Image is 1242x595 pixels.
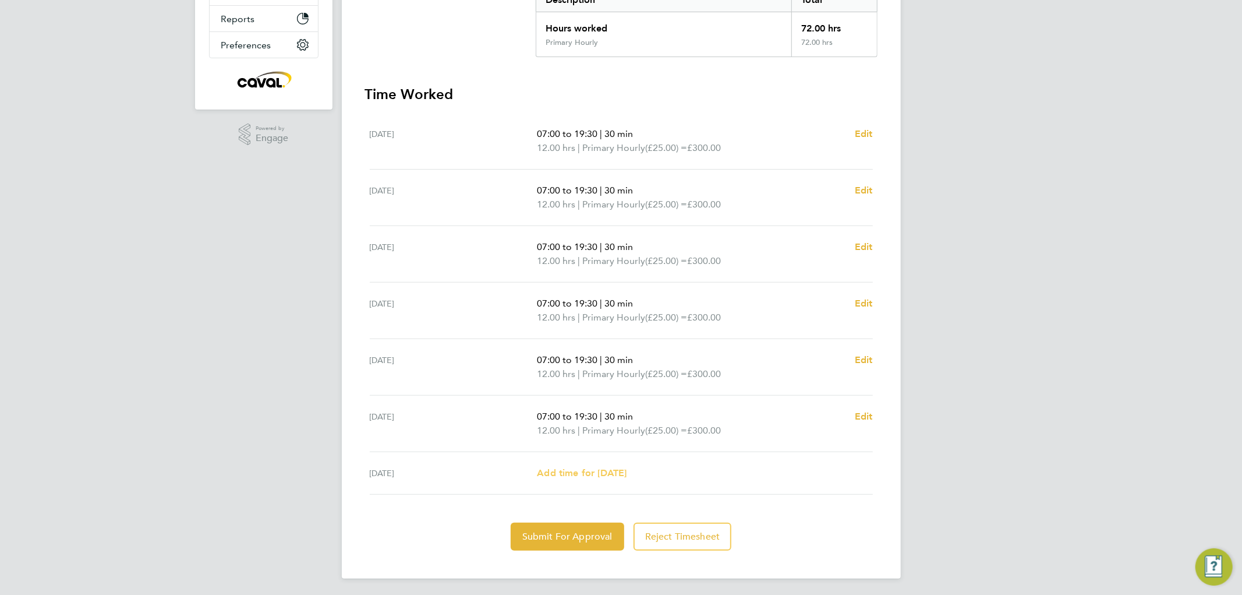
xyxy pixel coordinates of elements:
[687,312,721,323] span: £300.00
[791,38,876,57] div: 72.00 hrs
[645,142,687,153] span: (£25.00) =
[855,127,873,141] a: Edit
[370,410,537,438] div: [DATE]
[578,255,580,266] span: |
[221,13,255,24] span: Reports
[604,411,633,422] span: 30 min
[600,128,602,139] span: |
[600,185,602,196] span: |
[582,254,645,268] span: Primary Hourly
[855,297,873,311] a: Edit
[855,410,873,424] a: Edit
[604,185,633,196] span: 30 min
[600,241,602,252] span: |
[370,184,537,212] div: [DATE]
[600,354,602,365] span: |
[604,298,633,309] span: 30 min
[578,368,580,379] span: |
[645,368,687,379] span: (£25.00) =
[537,128,597,139] span: 07:00 to 19:30
[537,142,575,153] span: 12.00 hrs
[537,467,627,478] span: Add time for [DATE]
[537,255,575,266] span: 12.00 hrs
[600,411,602,422] span: |
[645,425,687,436] span: (£25.00) =
[370,353,537,381] div: [DATE]
[537,411,597,422] span: 07:00 to 19:30
[600,298,602,309] span: |
[634,523,732,551] button: Reject Timesheet
[239,124,288,146] a: Powered byEngage
[855,240,873,254] a: Edit
[537,199,575,210] span: 12.00 hrs
[582,367,645,381] span: Primary Hourly
[855,353,873,367] a: Edit
[536,12,792,38] div: Hours worked
[537,466,627,480] a: Add time for [DATE]
[256,133,288,143] span: Engage
[687,368,721,379] span: £300.00
[582,141,645,155] span: Primary Hourly
[578,425,580,436] span: |
[855,298,873,309] span: Edit
[687,142,721,153] span: £300.00
[855,241,873,252] span: Edit
[370,466,537,480] div: [DATE]
[370,127,537,155] div: [DATE]
[221,40,271,51] span: Preferences
[546,38,598,47] div: Primary Hourly
[687,199,721,210] span: £300.00
[209,70,319,89] a: Go to home page
[537,185,597,196] span: 07:00 to 19:30
[604,128,633,139] span: 30 min
[365,85,877,104] h3: Time Worked
[604,241,633,252] span: 30 min
[210,32,318,58] button: Preferences
[537,312,575,323] span: 12.00 hrs
[687,425,721,436] span: £300.00
[855,411,873,422] span: Edit
[537,241,597,252] span: 07:00 to 19:30
[537,425,575,436] span: 12.00 hrs
[578,312,580,323] span: |
[582,424,645,438] span: Primary Hourly
[511,523,624,551] button: Submit For Approval
[578,142,580,153] span: |
[687,255,721,266] span: £300.00
[855,185,873,196] span: Edit
[604,354,633,365] span: 30 min
[1195,548,1233,586] button: Engage Resource Center
[645,531,720,543] span: Reject Timesheet
[582,311,645,325] span: Primary Hourly
[578,199,580,210] span: |
[210,6,318,31] button: Reports
[256,124,288,133] span: Powered by
[537,298,597,309] span: 07:00 to 19:30
[370,297,537,325] div: [DATE]
[522,531,613,543] span: Submit For Approval
[645,199,687,210] span: (£25.00) =
[645,255,687,266] span: (£25.00) =
[370,240,537,268] div: [DATE]
[855,128,873,139] span: Edit
[234,70,292,89] img: caval-logo-retina.png
[791,12,876,38] div: 72.00 hrs
[855,354,873,365] span: Edit
[582,198,645,212] span: Primary Hourly
[537,354,597,365] span: 07:00 to 19:30
[537,368,575,379] span: 12.00 hrs
[855,184,873,198] a: Edit
[645,312,687,323] span: (£25.00) =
